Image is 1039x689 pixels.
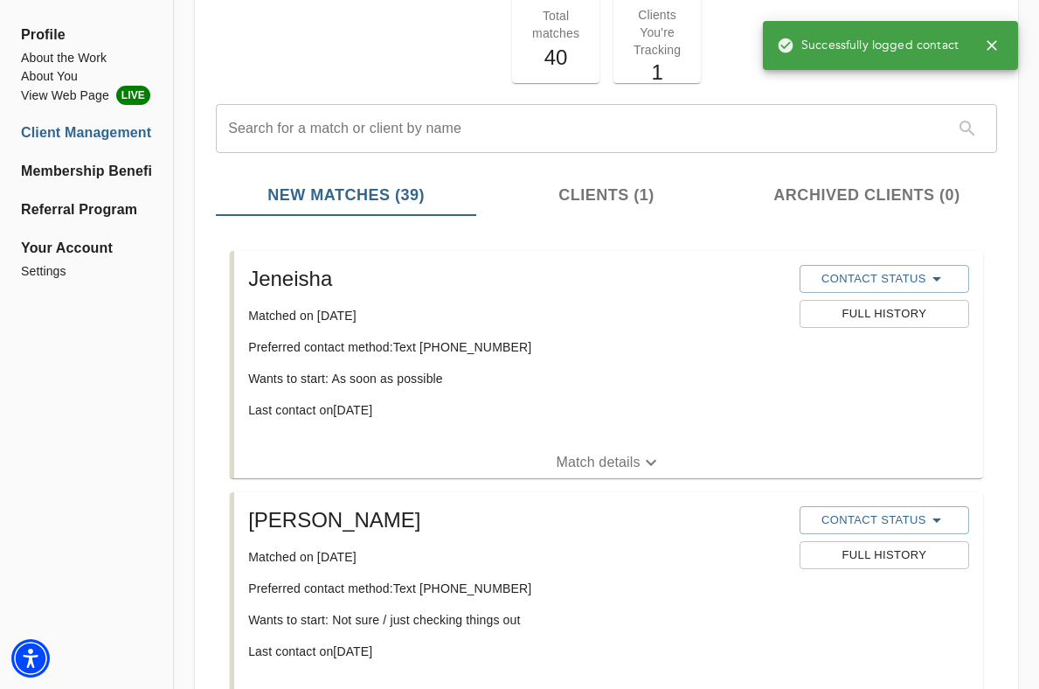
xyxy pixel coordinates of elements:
p: Match details [556,452,640,473]
h5: Jeneisha [248,265,786,293]
span: New Matches (39) [226,184,466,207]
p: Last contact on [DATE] [248,643,786,660]
a: Membership Benefits [21,161,152,182]
span: Archived Clients (0) [747,184,987,207]
a: Settings [21,262,152,281]
a: Client Management [21,122,152,143]
h5: [PERSON_NAME] [248,506,786,534]
p: Last contact on [DATE] [248,401,786,419]
p: Matched on [DATE] [248,548,786,566]
p: Matched on [DATE] [248,307,786,324]
a: About You [21,67,152,86]
h5: 1 [624,59,690,87]
button: Full History [800,300,969,328]
a: Referral Program [21,199,152,220]
span: LIVE [116,86,150,105]
span: Clients (1) [487,184,726,207]
a: View Web PageLIVE [21,86,152,105]
span: Profile [21,24,152,45]
span: Contact Status [808,268,960,289]
li: View Web Page [21,86,152,105]
span: Full History [808,304,960,324]
p: Wants to start: As soon as possible [248,370,786,387]
a: About the Work [21,49,152,67]
button: Contact Status [800,265,969,293]
h5: 40 [523,44,589,72]
button: Contact Status [800,506,969,534]
p: Preferred contact method: Text [PHONE_NUMBER] [248,338,786,356]
p: Preferred contact method: Text [PHONE_NUMBER] [248,580,786,597]
p: Clients You're Tracking [624,6,690,59]
button: Match details [234,447,983,478]
span: Full History [808,546,960,566]
p: Total matches [523,7,589,42]
button: Full History [800,541,969,569]
span: Your Account [21,238,152,259]
span: Successfully logged contact [777,37,959,54]
div: Accessibility Menu [11,639,50,678]
span: Contact Status [808,510,960,531]
p: Wants to start: Not sure / just checking things out [248,611,786,629]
